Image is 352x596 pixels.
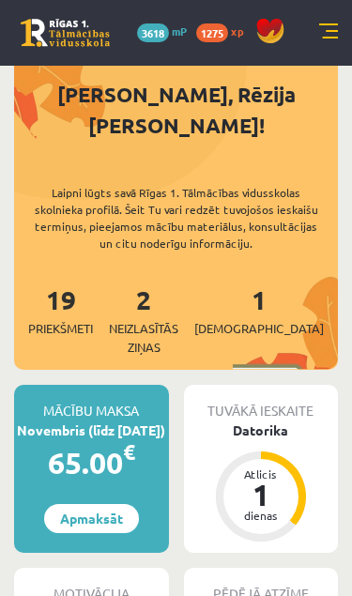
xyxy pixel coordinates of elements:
span: 1275 [196,23,228,42]
a: Rīgas 1. Tālmācības vidusskola [21,19,110,47]
div: dienas [233,510,289,521]
a: 1[DEMOGRAPHIC_DATA] [194,283,324,338]
span: mP [172,23,187,38]
a: 1275 xp [196,23,253,38]
a: 19Priekšmeti [28,283,93,338]
span: € [123,438,135,466]
span: 3618 [137,23,169,42]
span: xp [231,23,243,38]
a: Apmaksāt [44,504,139,533]
div: [PERSON_NAME], Rēzija [PERSON_NAME]! [14,79,338,141]
div: Atlicis [233,468,289,480]
div: 1 [233,480,289,510]
div: Novembris (līdz [DATE]) [14,420,169,440]
a: 2Neizlasītās ziņas [93,283,194,356]
div: Tuvākā ieskaite [184,385,339,420]
span: Priekšmeti [28,319,93,338]
span: [DEMOGRAPHIC_DATA] [194,319,324,338]
div: 65.00 [14,440,169,485]
div: Datorika [184,420,339,440]
div: Laipni lūgts savā Rīgas 1. Tālmācības vidusskolas skolnieka profilā. Šeit Tu vari redzēt tuvojošo... [14,184,338,252]
div: Mācību maksa [14,385,169,420]
a: Datorika Atlicis 1 dienas [184,420,339,544]
span: Neizlasītās ziņas [93,319,194,356]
